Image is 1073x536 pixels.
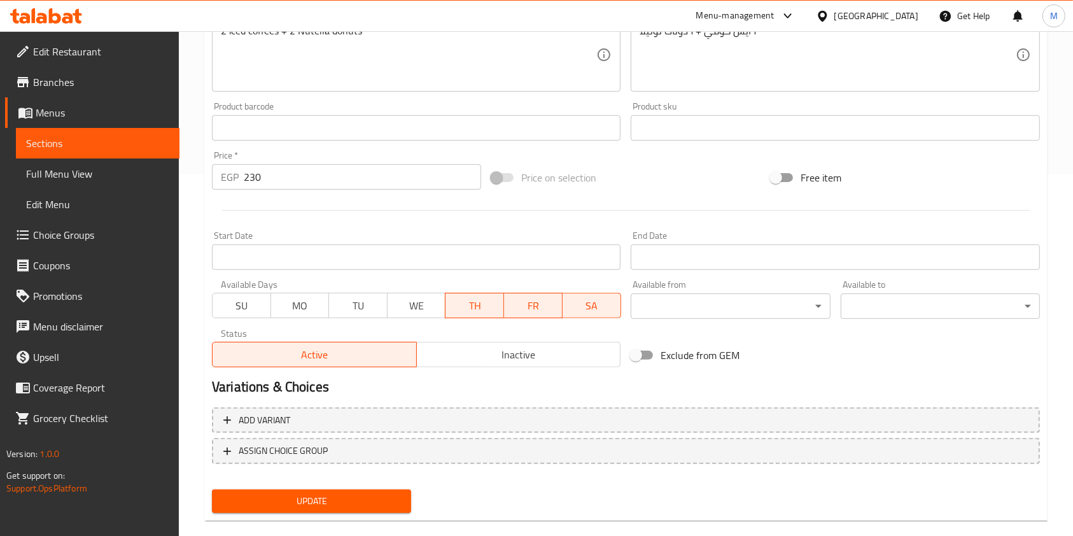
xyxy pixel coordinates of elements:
[696,8,775,24] div: Menu-management
[218,346,412,364] span: Active
[212,377,1040,397] h2: Variations & Choices
[212,293,271,318] button: SU
[6,467,65,484] span: Get support on:
[5,250,179,281] a: Coupons
[568,297,616,315] span: SA
[16,189,179,220] a: Edit Menu
[563,293,621,318] button: SA
[33,380,169,395] span: Coverage Report
[221,25,596,85] textarea: 2 iced coffees + 2 Nutella donuts
[33,258,169,273] span: Coupons
[5,220,179,250] a: Choice Groups
[239,413,290,428] span: Add variant
[222,493,401,509] span: Update
[393,297,441,315] span: WE
[26,197,169,212] span: Edit Menu
[1050,9,1058,23] span: M
[5,97,179,128] a: Menus
[834,9,918,23] div: [GEOGRAPHIC_DATA]
[212,115,621,141] input: Please enter product barcode
[640,25,1015,85] textarea: ٢ ايس كوفي +٢ دونات نوتيلا
[270,293,330,318] button: MO
[5,36,179,67] a: Edit Restaurant
[33,319,169,334] span: Menu disclaimer
[451,297,499,315] span: TH
[661,348,740,363] span: Exclude from GEM
[416,342,621,367] button: Inactive
[39,446,59,462] span: 1.0.0
[244,164,481,190] input: Please enter price
[26,136,169,151] span: Sections
[6,480,87,497] a: Support.OpsPlatform
[504,293,563,318] button: FR
[212,490,411,513] button: Update
[16,128,179,159] a: Sections
[212,342,417,367] button: Active
[33,288,169,304] span: Promotions
[36,105,169,120] span: Menus
[239,443,328,459] span: ASSIGN CHOICE GROUP
[5,311,179,342] a: Menu disclaimer
[33,74,169,90] span: Branches
[5,372,179,403] a: Coverage Report
[5,281,179,311] a: Promotions
[631,115,1039,141] input: Please enter product sku
[5,342,179,372] a: Upsell
[521,170,596,185] span: Price on selection
[422,346,616,364] span: Inactive
[841,293,1040,319] div: ​
[212,407,1040,434] button: Add variant
[33,349,169,365] span: Upsell
[33,227,169,243] span: Choice Groups
[509,297,558,315] span: FR
[5,67,179,97] a: Branches
[212,438,1040,464] button: ASSIGN CHOICE GROUP
[631,293,830,319] div: ​
[218,297,266,315] span: SU
[445,293,504,318] button: TH
[6,446,38,462] span: Version:
[221,169,239,185] p: EGP
[33,44,169,59] span: Edit Restaurant
[387,293,446,318] button: WE
[276,297,325,315] span: MO
[801,170,841,185] span: Free item
[334,297,382,315] span: TU
[16,159,179,189] a: Full Menu View
[33,411,169,426] span: Grocery Checklist
[5,403,179,434] a: Grocery Checklist
[26,166,169,181] span: Full Menu View
[328,293,388,318] button: TU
